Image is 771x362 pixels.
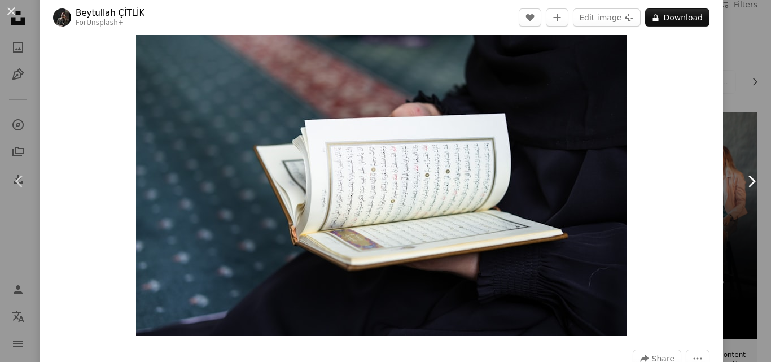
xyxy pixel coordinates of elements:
img: Go to Beytullah ÇİTLİK's profile [53,8,71,27]
button: Download [645,8,709,27]
div: For [76,19,144,28]
button: Add to Collection [546,8,568,27]
button: Zoom in on this image [136,8,627,336]
a: Beytullah ÇİTLİK [76,7,144,19]
button: Edit image [573,8,641,27]
img: a person holding a book in their hands [136,8,627,336]
a: Next [731,127,771,235]
button: Like [519,8,541,27]
a: Unsplash+ [86,19,124,27]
